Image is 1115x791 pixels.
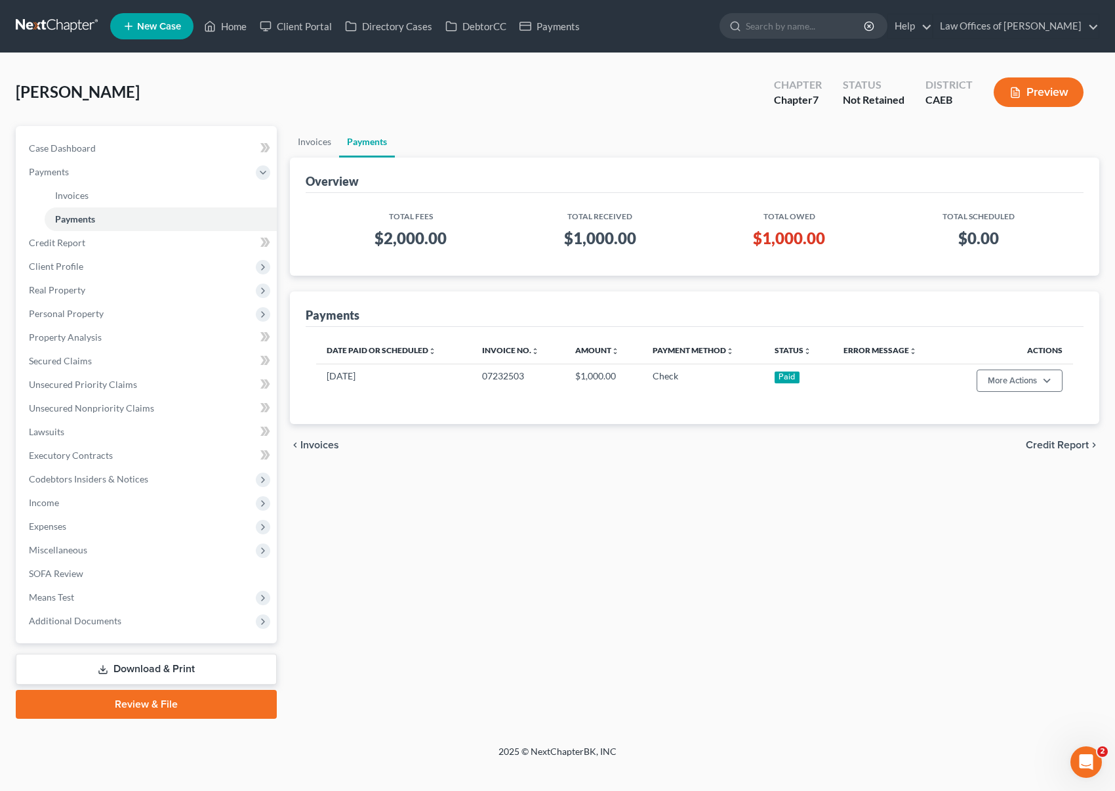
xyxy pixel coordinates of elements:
[1026,440,1089,450] span: Credit Report
[306,307,359,323] div: Payments
[925,93,973,108] div: CAEB
[18,326,277,349] a: Property Analysis
[726,347,734,355] i: unfold_more
[327,228,495,249] h3: $2,000.00
[803,347,811,355] i: unfold_more
[16,654,277,685] a: Download & Print
[29,544,87,555] span: Miscellaneous
[775,345,811,355] a: Statusunfold_more
[339,126,395,158] a: Payments
[300,440,339,450] span: Invoices
[29,379,137,390] span: Unsecured Priority Claims
[565,364,642,398] td: $1,000.00
[18,137,277,160] a: Case Dashboard
[994,77,1084,107] button: Preview
[45,184,277,207] a: Invoices
[16,82,140,101] span: [PERSON_NAME]
[55,190,89,201] span: Invoices
[29,615,121,626] span: Additional Documents
[327,345,436,355] a: Date Paid or Scheduledunfold_more
[895,228,1063,249] h3: $0.00
[428,347,436,355] i: unfold_more
[884,203,1074,223] th: Total Scheduled
[516,228,685,249] h3: $1,000.00
[29,284,85,295] span: Real Property
[290,126,339,158] a: Invoices
[45,207,277,231] a: Payments
[29,473,148,484] span: Codebtors Insiders & Notices
[29,450,113,461] span: Executory Contracts
[29,142,96,154] span: Case Dashboard
[29,237,85,248] span: Credit Report
[611,347,619,355] i: unfold_more
[774,93,822,108] div: Chapter
[506,203,695,223] th: Total Received
[1070,746,1102,778] iframe: Intercom live chat
[306,173,359,189] div: Overview
[843,77,904,93] div: Status
[746,14,866,38] input: Search by name...
[29,402,154,414] span: Unsecured Nonpriority Claims
[775,372,800,383] div: Paid
[774,77,822,93] div: Chapter
[933,14,1099,38] a: Law Offices of [PERSON_NAME]
[1026,440,1099,450] button: Credit Report chevron_right
[813,93,819,106] span: 7
[290,440,300,450] i: chevron_left
[946,337,1073,364] th: Actions
[316,203,506,223] th: Total Fees
[29,497,59,508] span: Income
[29,426,64,437] span: Lawsuits
[55,213,95,224] span: Payments
[29,521,66,532] span: Expenses
[29,261,83,272] span: Client Profile
[909,347,917,355] i: unfold_more
[888,14,932,38] a: Help
[16,690,277,719] a: Review & File
[316,364,472,398] td: [DATE]
[29,355,92,366] span: Secured Claims
[1097,746,1108,757] span: 2
[18,562,277,586] a: SOFA Review
[29,166,69,177] span: Payments
[642,364,764,398] td: Check
[29,308,104,319] span: Personal Property
[925,77,973,93] div: District
[18,420,277,444] a: Lawsuits
[137,22,181,32] span: New Case
[705,228,874,249] h3: $1,000.00
[184,745,931,769] div: 2025 © NextChapterBK, INC
[531,347,539,355] i: unfold_more
[18,444,277,467] a: Executory Contracts
[18,349,277,373] a: Secured Claims
[575,345,619,355] a: Amountunfold_more
[18,396,277,420] a: Unsecured Nonpriority Claims
[843,345,917,355] a: Error Messageunfold_more
[513,14,586,38] a: Payments
[843,93,904,108] div: Not Retained
[482,345,539,355] a: Invoice No.unfold_more
[1089,440,1099,450] i: chevron_right
[253,14,338,38] a: Client Portal
[197,14,253,38] a: Home
[29,331,102,343] span: Property Analysis
[18,231,277,255] a: Credit Report
[29,568,83,579] span: SOFA Review
[439,14,513,38] a: DebtorCC
[18,373,277,396] a: Unsecured Priority Claims
[338,14,439,38] a: Directory Cases
[653,345,734,355] a: Payment Methodunfold_more
[977,370,1063,392] button: More Actions
[695,203,884,223] th: Total Owed
[29,591,74,603] span: Means Test
[290,440,339,450] button: chevron_left Invoices
[472,364,565,398] td: 07232503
